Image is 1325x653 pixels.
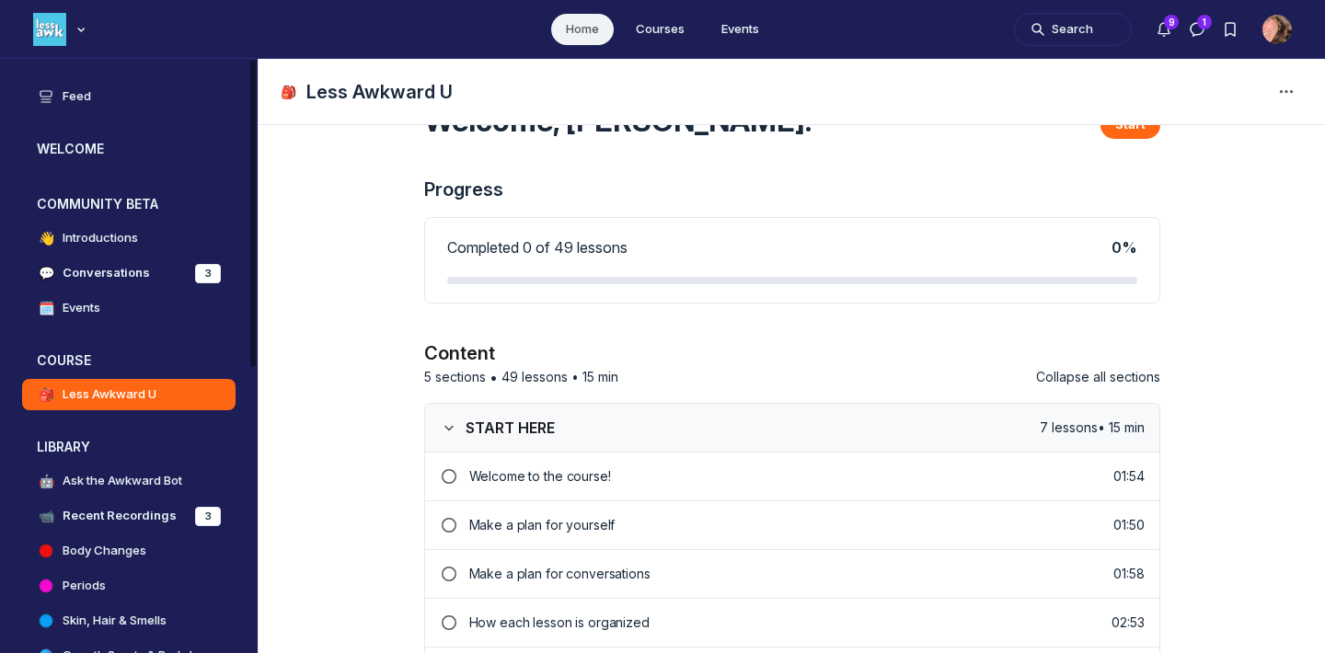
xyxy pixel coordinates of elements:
svg: Lesson incomplete [440,469,458,484]
svg: Lesson incomplete [440,518,458,533]
a: Skin, Hair & Smells [22,605,236,636]
a: 🗓️Events [22,292,236,324]
span: 0 % [1112,238,1137,257]
button: START HERE7 lessons• 15 min [425,404,1159,453]
button: COURSECollapse space [22,346,236,375]
header: Page Header [259,59,1325,125]
h4: Recent Recordings [63,507,177,525]
h3: COURSE [37,351,91,370]
a: 👋Introductions [22,223,236,254]
a: Lesson incompleteHow each lesson is organized02:53 [425,598,1159,647]
a: 🎒Less Awkward U [22,379,236,410]
h4: Feed [63,87,91,106]
button: Collapse all sections [1036,366,1160,388]
h2: Content [424,340,1160,366]
button: Less Awkward Hub logo [33,11,90,48]
span: 💬 [37,264,55,282]
p: 01:58 [1113,565,1144,583]
p: Make a plan for yourself [469,516,1114,534]
span: 🎒 [37,385,55,404]
button: Search [1014,13,1132,46]
div: 3 [195,507,221,526]
a: Events [707,14,774,45]
span: • [490,366,498,388]
div: 3 [195,264,221,283]
span: 🎒 [281,83,299,101]
span: 15 min [582,368,618,386]
h4: Less Awkward U [63,385,156,404]
a: Lesson incompleteMake a plan for conversations01:58 [425,549,1159,598]
button: LIBRARYCollapse space [22,432,236,462]
button: Notifications [1147,13,1181,46]
h3: COMMUNITY BETA [37,195,158,213]
span: 🗓️ [37,299,55,317]
a: Periods [22,570,236,601]
button: Bookmarks [1214,13,1247,46]
h4: Events [63,299,100,317]
h4: Conversations [63,264,150,282]
svg: Space settings [1275,81,1297,103]
p: Welcome to the course! [469,467,1114,486]
a: 💬Conversations3 [22,258,236,289]
p: Make a plan for conversations [469,565,1114,583]
p: How each lesson is organized [469,613,1112,632]
button: Space settings [1270,75,1303,109]
h3: LIBRARY [37,438,90,456]
span: 📹 [37,507,55,525]
a: 📹Recent Recordings3 [22,500,236,532]
button: COMMUNITY BETACollapse space [22,189,236,219]
p: 02:53 [1112,613,1144,632]
button: User menu options [1262,15,1292,44]
a: Feed [22,81,236,112]
a: Courses [621,14,699,45]
a: Lesson incompleteWelcome to the course!01:54 [425,453,1159,500]
img: Less Awkward Hub logo [33,13,66,46]
span: 7 lessons • 15 min [1040,418,1145,437]
span: • [571,368,579,386]
a: Lesson incompleteMake a plan for yourself01:50 [425,500,1159,549]
h3: WELCOME [37,140,104,158]
button: Direct messages [1181,13,1214,46]
span: 5 sections [424,368,486,386]
h4: Skin, Hair & Smells [63,612,167,630]
a: Body Changes [22,535,236,567]
button: WELCOMEExpand space [22,134,236,164]
a: 🤖Ask the Awkward Bot [22,465,236,497]
span: 49 lessons [501,368,568,386]
a: Home [551,14,614,45]
span: 👋 [37,229,55,247]
svg: Lesson incomplete [440,567,458,581]
p: 01:50 [1113,516,1144,534]
span: 🤖 [37,472,55,490]
h4: Body Changes [63,542,146,560]
p: 01:54 [1113,467,1144,486]
span: START HERE [466,418,555,437]
h4: Ask the Awkward Bot [63,472,182,490]
h3: Progress [424,177,1160,202]
h4: Periods [63,577,106,595]
span: Collapse all sections [1036,369,1160,384]
h4: Introductions [63,229,138,247]
svg: Lesson incomplete [440,615,458,630]
span: Completed 0 of 49 lessons [447,238,628,257]
h1: Less Awkward U [306,79,453,105]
